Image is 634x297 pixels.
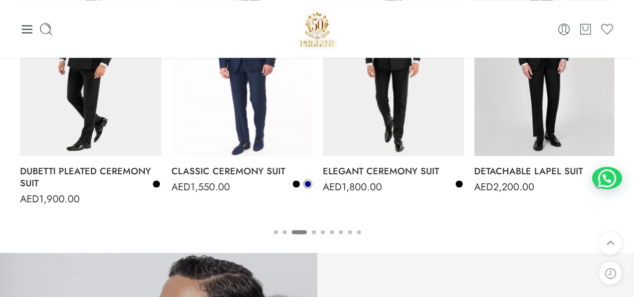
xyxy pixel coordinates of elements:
a: DUBETTI PLEATED CEREMONY SUIT [20,161,161,193]
a: Black [292,179,301,188]
span: AED [323,179,342,194]
a: ELEGANT CEREMONY SUIT [323,161,464,181]
a: CLASSIC CEREMONY SUIT [171,161,313,181]
span: AED [474,179,493,194]
bdi: 1,800.00 [323,179,382,194]
span: AED [171,179,190,194]
a: Cart [578,22,592,36]
a: Navy [303,179,312,188]
bdi: 2,200.00 [474,179,534,194]
a: DETACHABLE LAPEL SUIT [474,161,615,181]
img: Pellini [296,8,339,50]
a: Login / Register [557,22,571,36]
a: Pellini - [296,8,339,50]
a: Black [455,179,464,188]
span: AED [20,191,39,206]
bdi: 1,900.00 [20,191,80,206]
a: Black [152,179,161,188]
bdi: 1,550.00 [171,179,230,194]
a: Wishlist [600,22,614,36]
